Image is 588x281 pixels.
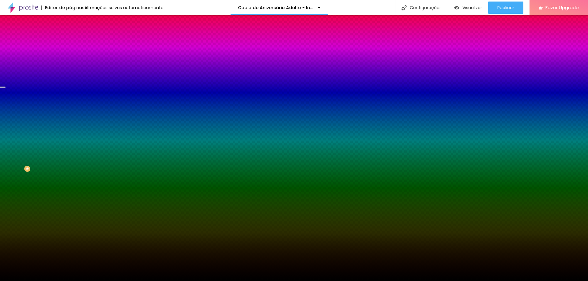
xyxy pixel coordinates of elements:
[497,5,514,10] span: Publicar
[545,5,579,10] span: Fazer Upgrade
[41,6,85,10] div: Editor de páginas
[238,6,313,10] p: Copia de Aniversário Adulto - Investimento.
[448,2,488,14] button: Visualizar
[454,5,459,10] img: view-1.svg
[462,5,482,10] span: Visualizar
[401,5,407,10] img: Icone
[85,6,164,10] div: Alterações salvas automaticamente
[488,2,523,14] button: Publicar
